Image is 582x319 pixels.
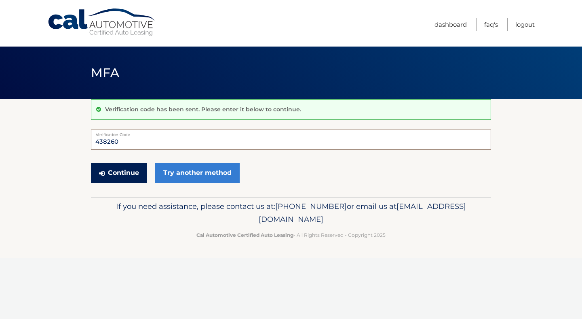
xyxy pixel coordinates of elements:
span: [EMAIL_ADDRESS][DOMAIN_NAME] [259,202,466,224]
label: Verification Code [91,130,491,136]
a: Try another method [155,163,240,183]
span: MFA [91,65,119,80]
a: Logout [515,18,535,31]
a: Cal Automotive [47,8,156,37]
input: Verification Code [91,130,491,150]
span: [PHONE_NUMBER] [275,202,347,211]
button: Continue [91,163,147,183]
p: Verification code has been sent. Please enter it below to continue. [105,106,301,113]
p: If you need assistance, please contact us at: or email us at [96,200,486,226]
a: Dashboard [434,18,467,31]
p: - All Rights Reserved - Copyright 2025 [96,231,486,239]
strong: Cal Automotive Certified Auto Leasing [196,232,293,238]
a: FAQ's [484,18,498,31]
